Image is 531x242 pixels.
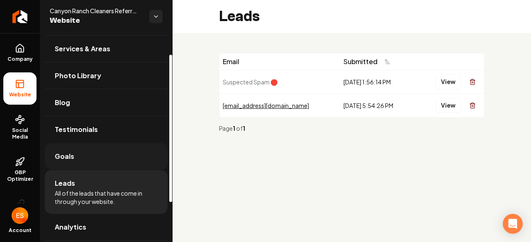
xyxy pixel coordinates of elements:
[223,101,337,110] div: [EMAIL_ADDRESS][DOMAIN_NAME]
[55,178,75,188] span: Leads
[9,227,32,234] span: Account
[45,143,168,170] a: Goals
[3,169,37,182] span: GBP Optimizer
[55,189,158,206] span: All of the leads that have come in through your website.
[223,78,278,86] span: Suspected Spam 🛑
[343,54,396,69] button: Submitted
[343,57,378,67] span: Submitted
[219,125,233,132] span: Page
[45,62,168,89] a: Photo Library
[12,207,28,224] img: Ellyn Sampson
[3,37,37,69] a: Company
[236,125,243,132] span: of
[45,36,168,62] a: Services & Areas
[55,125,98,134] span: Testimonials
[436,74,461,89] button: View
[55,151,74,161] span: Goals
[12,207,28,224] button: Open user button
[503,214,523,234] div: Open Intercom Messenger
[223,57,337,67] div: Email
[243,125,245,132] strong: 1
[50,7,143,15] span: Canyon Ranch Cleaners Referral Agency
[55,44,110,54] span: Services & Areas
[45,89,168,116] a: Blog
[4,56,36,62] span: Company
[219,8,260,25] h2: Leads
[343,101,414,110] div: [DATE] 5:54:26 PM
[45,214,168,240] a: Analytics
[55,98,70,108] span: Blog
[3,150,37,189] a: GBP Optimizer
[3,127,37,140] span: Social Media
[12,10,28,23] img: Rebolt Logo
[50,15,143,26] span: Website
[233,125,236,132] strong: 1
[55,71,101,81] span: Photo Library
[6,91,34,98] span: Website
[343,78,414,86] div: [DATE] 1:56:14 PM
[3,108,37,147] a: Social Media
[436,98,461,113] button: View
[45,116,168,143] a: Testimonials
[55,222,86,232] span: Analytics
